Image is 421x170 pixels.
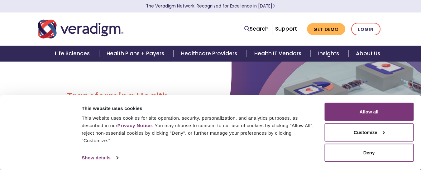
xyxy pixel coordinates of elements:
[67,91,206,115] h1: Transforming Health, Insightfully®
[99,46,174,62] a: Health Plans + Payers
[324,103,414,121] button: Allow all
[324,123,414,141] button: Customize
[324,144,414,162] button: Deny
[311,46,348,62] a: Insights
[82,114,317,144] div: This website uses cookies for site operation, security, personalization, and analytics purposes, ...
[348,46,388,62] a: About Us
[307,23,345,35] a: Get Demo
[351,23,380,36] a: Login
[117,123,152,128] a: Privacy Notice
[174,46,246,62] a: Healthcare Providers
[47,46,99,62] a: Life Sciences
[272,3,275,9] span: Learn More
[38,19,123,39] img: Veradigm logo
[146,3,275,9] a: The Veradigm Network: Recognized for Excellence in [DATE]Learn More
[82,104,317,112] div: This website uses cookies
[82,153,118,162] a: Show details
[247,46,311,62] a: Health IT Vendors
[244,25,269,33] a: Search
[275,25,297,32] a: Support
